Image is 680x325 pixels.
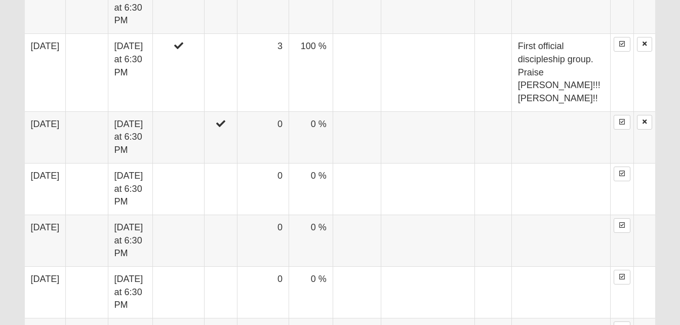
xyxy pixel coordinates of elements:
td: [DATE] at 6:30 PM [108,215,153,266]
td: 0 % [289,111,333,163]
td: [DATE] at 6:30 PM [108,111,153,163]
a: Enter Attendance [614,167,630,181]
td: 0 [237,163,289,215]
td: [DATE] [25,111,66,163]
td: 3 [237,34,289,112]
a: Delete [637,37,652,52]
a: Enter Attendance [614,115,630,130]
td: 0 [237,215,289,266]
td: [DATE] at 6:30 PM [108,34,153,112]
td: [DATE] at 6:30 PM [108,267,153,318]
td: First official discipleship group. Praise [PERSON_NAME]!!! [PERSON_NAME]!! [511,34,611,112]
td: 0 % [289,267,333,318]
td: [DATE] [25,215,66,266]
td: 100 % [289,34,333,112]
td: 0 [237,111,289,163]
a: Enter Attendance [614,37,630,52]
td: [DATE] [25,163,66,215]
td: [DATE] at 6:30 PM [108,163,153,215]
a: Delete [637,115,652,130]
td: 0 [237,267,289,318]
td: [DATE] [25,34,66,112]
td: 0 % [289,215,333,266]
a: Enter Attendance [614,218,630,233]
td: [DATE] [25,267,66,318]
td: 0 % [289,163,333,215]
a: Enter Attendance [614,270,630,285]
